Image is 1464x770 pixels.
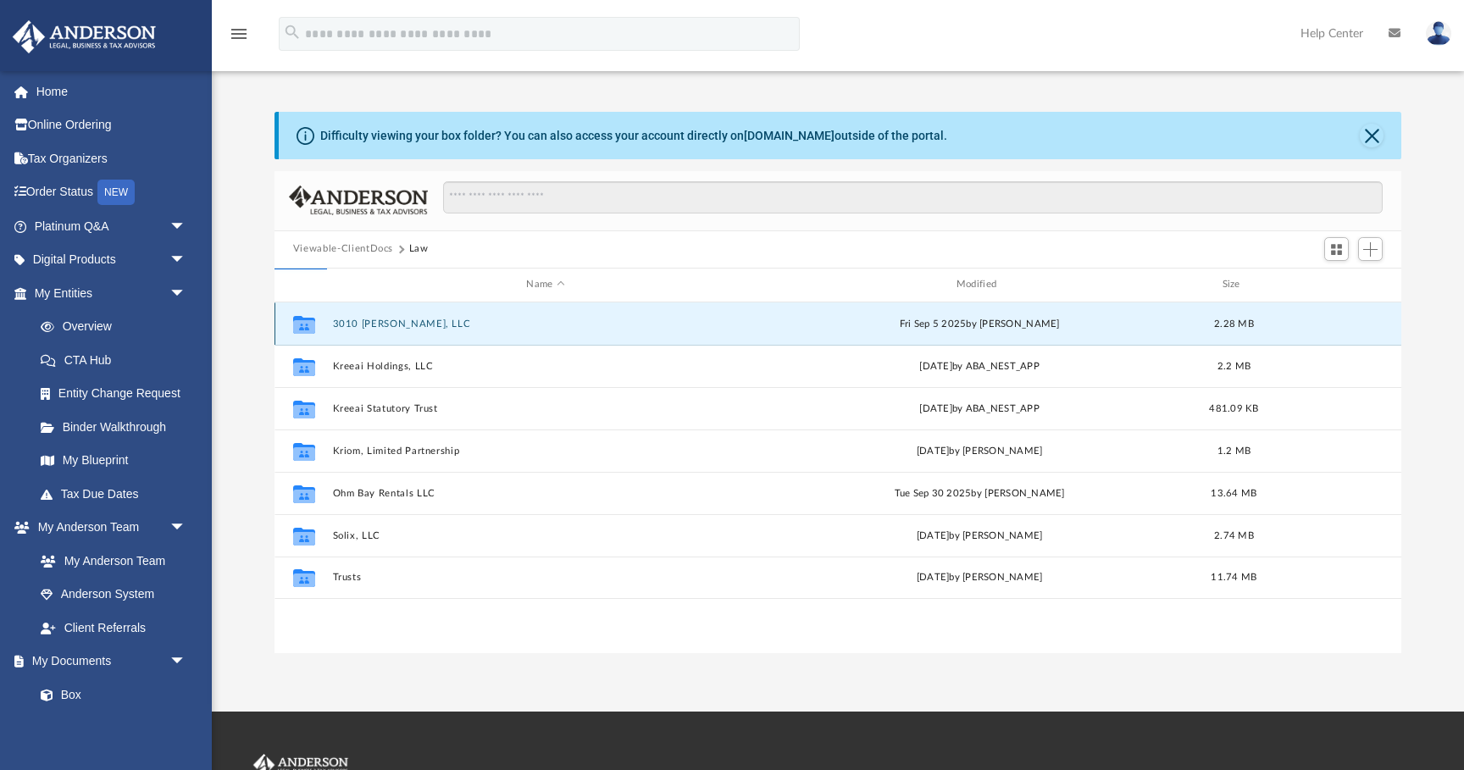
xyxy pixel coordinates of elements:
button: Kriom, Limited Partnership [332,446,758,457]
div: [DATE] by [PERSON_NAME] [766,528,1192,543]
a: My Anderson Team [24,544,195,578]
a: Online Ordering [12,108,212,142]
a: CTA Hub [24,343,212,377]
div: id [1275,277,1394,292]
a: Tax Due Dates [24,477,212,511]
button: Law [409,241,429,257]
button: 3010 [PERSON_NAME], LLC [332,319,758,330]
button: Close [1360,124,1384,147]
a: Platinum Q&Aarrow_drop_down [12,209,212,243]
a: Binder Walkthrough [24,410,212,444]
span: arrow_drop_down [169,243,203,278]
a: Anderson System [24,578,203,612]
a: Box [24,678,195,712]
a: Order StatusNEW [12,175,212,210]
a: Meeting Minutes [24,712,203,745]
div: NEW [97,180,135,205]
i: search [283,23,302,42]
a: My Blueprint [24,444,203,478]
div: [DATE] by ABA_NEST_APP [766,358,1192,374]
button: Ohm Bay Rentals LLC [332,488,758,499]
input: Search files and folders [443,181,1384,213]
div: [DATE] by [PERSON_NAME] [766,443,1192,458]
img: Anderson Advisors Platinum Portal [8,20,161,53]
span: 13.64 MB [1211,488,1256,497]
span: 2.74 MB [1214,530,1254,540]
button: Add [1358,237,1384,261]
div: Name [331,277,758,292]
button: Trusts [332,572,758,583]
span: 2.28 MB [1214,319,1254,328]
span: arrow_drop_down [169,209,203,244]
a: Digital Productsarrow_drop_down [12,243,212,277]
a: Tax Organizers [12,141,212,175]
div: Fri Sep 5 2025 by [PERSON_NAME] [766,316,1192,331]
a: [DOMAIN_NAME] [744,129,835,142]
img: User Pic [1426,21,1451,46]
div: grid [274,302,1401,654]
div: [DATE] by ABA_NEST_APP [766,401,1192,416]
button: Solix, LLC [332,530,758,541]
span: 1.2 MB [1217,446,1251,455]
i: menu [229,24,249,44]
a: Overview [24,310,212,344]
div: Tue Sep 30 2025 by [PERSON_NAME] [766,485,1192,501]
div: Modified [766,277,1193,292]
span: 11.74 MB [1211,573,1256,582]
span: arrow_drop_down [169,511,203,546]
button: Kreeai Holdings, LLC [332,361,758,372]
a: My Anderson Teamarrow_drop_down [12,511,203,545]
a: Entity Change Request [24,377,212,411]
div: id [282,277,324,292]
button: Kreeai Statutory Trust [332,403,758,414]
a: Client Referrals [24,611,203,645]
button: Viewable-ClientDocs [293,241,393,257]
div: Size [1200,277,1267,292]
div: Difficulty viewing your box folder? You can also access your account directly on outside of the p... [320,127,947,145]
a: menu [229,32,249,44]
span: arrow_drop_down [169,645,203,679]
a: My Entitiesarrow_drop_down [12,276,212,310]
div: [DATE] by [PERSON_NAME] [766,570,1192,585]
span: 481.09 KB [1209,403,1258,413]
span: 2.2 MB [1217,361,1251,370]
a: My Documentsarrow_drop_down [12,645,203,679]
span: arrow_drop_down [169,276,203,311]
a: Home [12,75,212,108]
button: Switch to Grid View [1324,237,1350,261]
